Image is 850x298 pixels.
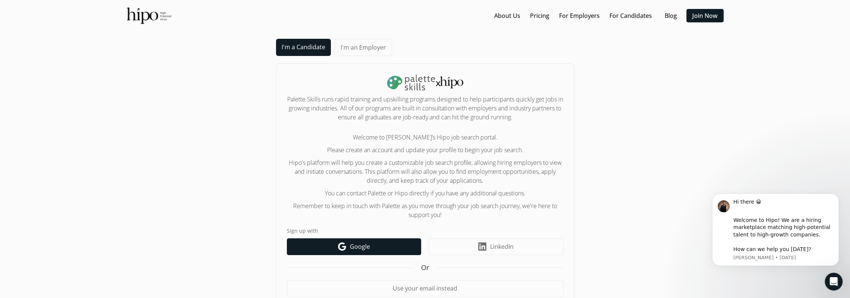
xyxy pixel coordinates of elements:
[559,11,600,20] a: For Employers
[825,273,843,291] iframe: Intercom live chat
[527,9,552,22] button: Pricing
[287,238,421,255] a: Google
[287,95,564,122] h2: Palette Skills runs rapid training and upskilling programs designed to help participants quickly ...
[287,133,564,142] p: Welcome to [PERSON_NAME]’s Hipo job search portal.
[276,39,331,56] a: I'm a Candidate
[287,227,564,235] label: Sign up with
[335,39,392,56] a: I'm an Employer
[609,11,652,20] a: For Candidates
[692,11,718,20] a: Join Now
[701,182,850,278] iframe: Intercom notifications message
[491,9,523,22] button: About Us
[287,74,564,91] h1: x
[490,242,514,251] span: LinkedIn
[429,238,564,255] a: LinkedIn
[659,9,683,22] button: Blog
[287,158,564,185] p: Hipo's platform will help you create a customizable job search profile, allowing hiring employers...
[664,11,677,20] a: Blog
[556,9,603,22] button: For Employers
[287,189,564,198] p: You can contact Palette or Hipo directly if you have any additional questions.
[686,9,724,22] button: Join Now
[440,76,463,88] img: svg+xml,%3c
[127,7,171,24] img: official-logo
[287,201,564,219] p: Remember to keep in touch with Palette as you move through your job search journey, we're here to...
[350,242,370,251] span: Google
[287,280,564,297] button: Use your email instead
[421,263,429,273] span: Or
[387,74,435,91] img: palette-logo-DLm18L25.png
[530,11,549,20] a: Pricing
[494,11,520,20] a: About Us
[606,9,655,22] button: For Candidates
[287,145,564,154] p: Please create an account and update your profile to begin your job search.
